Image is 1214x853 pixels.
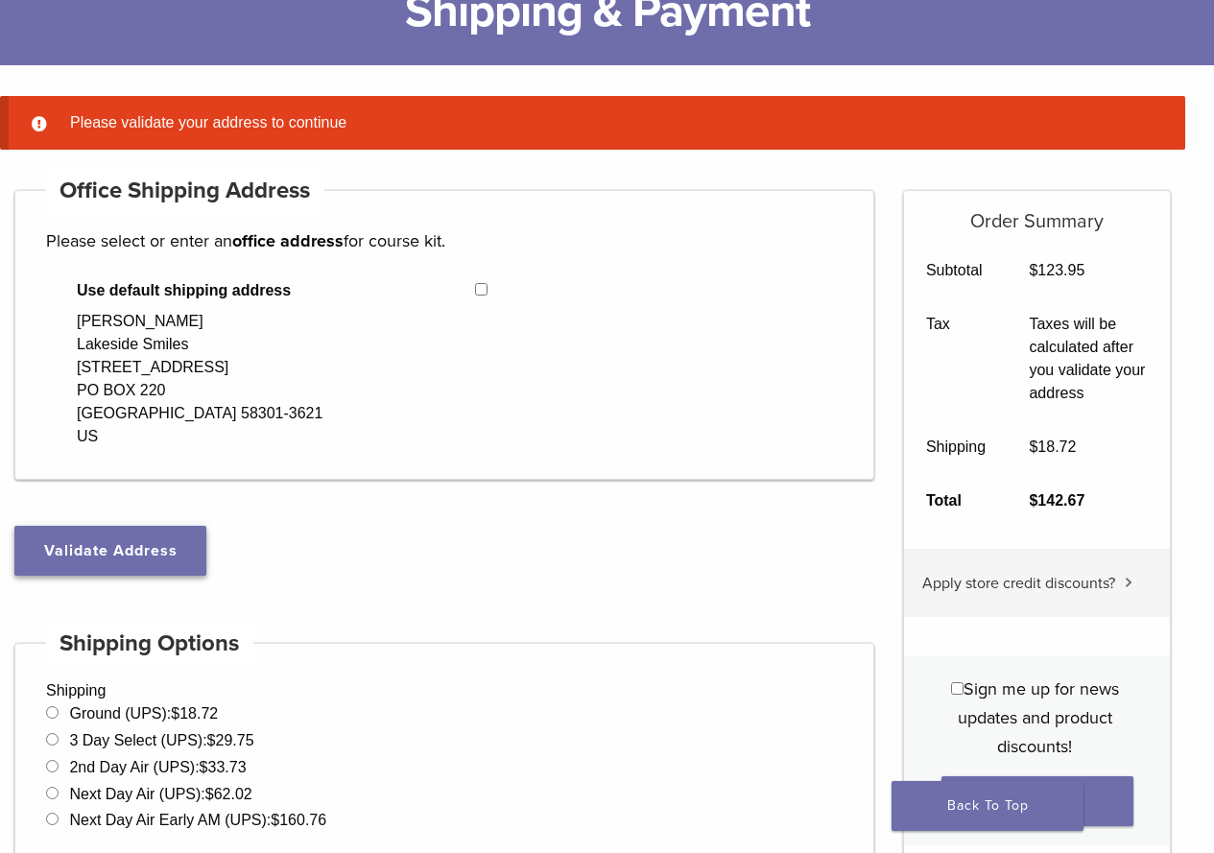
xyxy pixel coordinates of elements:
h4: Office Shipping Address [46,168,324,214]
label: Ground (UPS): [69,705,218,722]
span: $ [171,705,179,722]
span: $ [200,759,208,775]
span: Use default shipping address [77,279,475,302]
bdi: 62.02 [205,786,252,802]
a: Back To Top [892,781,1083,831]
span: $ [271,812,279,828]
button: Validate Address [14,526,206,576]
span: $ [1029,262,1037,278]
bdi: 160.76 [271,812,326,828]
label: 3 Day Select (UPS): [69,732,253,748]
img: caret.svg [1125,578,1132,587]
bdi: 33.73 [200,759,247,775]
label: 2nd Day Air (UPS): [69,759,246,775]
span: Apply store credit discounts? [922,574,1115,593]
strong: office address [232,230,344,251]
td: Taxes will be calculated after you validate your address [1008,297,1170,420]
span: $ [205,786,214,802]
button: Place order [941,776,1133,826]
th: Subtotal [904,244,1008,297]
input: Sign me up for news updates and product discounts! [951,682,964,695]
p: Please select or enter an for course kit. [46,226,843,255]
label: Next Day Air (UPS): [69,786,251,802]
span: Sign me up for news updates and product discounts! [958,678,1119,757]
th: Total [904,474,1008,528]
label: Next Day Air Early AM (UPS): [69,812,326,828]
span: $ [1029,492,1037,509]
span: $ [207,732,216,748]
bdi: 142.67 [1029,492,1084,509]
th: Tax [904,297,1008,420]
bdi: 18.72 [171,705,218,722]
h4: Shipping Options [46,621,253,667]
th: Shipping [904,420,1008,474]
li: Please validate your address to continue [62,111,1154,134]
bdi: 29.75 [207,732,254,748]
div: [PERSON_NAME] Lakeside Smiles [STREET_ADDRESS] PO BOX 220 [GEOGRAPHIC_DATA] 58301-3621 US [77,310,322,448]
span: $ [1029,438,1037,455]
bdi: 123.95 [1029,262,1084,278]
h5: Order Summary [904,191,1170,233]
bdi: 18.72 [1029,438,1076,455]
